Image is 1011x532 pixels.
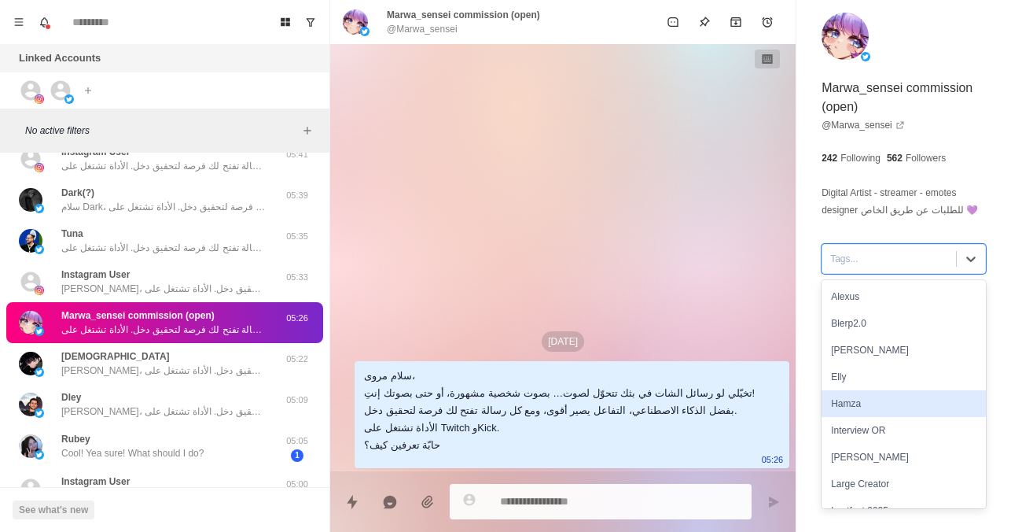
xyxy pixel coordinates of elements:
[412,486,443,518] button: Add media
[19,188,42,212] img: picture
[35,245,44,254] img: picture
[273,9,298,35] button: Board View
[61,145,130,159] p: Instagram User
[822,79,986,116] p: Marwa_sensei commission (open)
[61,475,130,489] p: Instagram User
[298,121,317,140] button: Add filters
[278,148,317,161] p: 05:41
[822,497,986,524] div: Lootfest 2025
[840,151,880,165] p: Following
[19,229,42,253] img: picture
[19,434,42,458] img: picture
[61,268,130,282] p: Instagram User
[364,368,755,454] div: سلام مروى، تخيّلي لو رسائل الشات في بثك تتحوّل لصوت… بصوت شخصية مشهورة، أو حتى بصوتك إنتِ! بفضل ا...
[13,501,94,519] button: See what's new
[542,331,584,352] p: [DATE]
[61,159,266,173] p: سلام أمين، تخيل لو رسائل الشات في بثك تتحول لصوت… بصوت شخصية مشهورة، أو حتى بصوتك! بفضل الذكاء ال...
[19,352,42,375] img: picture
[25,124,298,138] p: No active filters
[61,323,266,337] p: سلام مروى، تخيّلي لو رسائل الشات في بثك تتحوّل لصوت… بصوت شخصية مشهورة، أو حتى بصوتك إنتِ! بفضل ا...
[19,50,101,66] p: Linked Accounts
[61,282,266,296] p: [PERSON_NAME]، تخيّلي لو رسائل الشات في بثك تتحوّل لصوت… بصوت شخصية مشهورة، أو حتى بصوتك إنتِ! بف...
[35,163,44,172] img: picture
[19,393,42,416] img: picture
[79,81,97,100] button: Add account
[822,151,837,165] p: 242
[6,9,31,35] button: Menu
[822,184,986,219] p: Digital Artist - streamer - emotes designer للطلبات عن طريق الخاص 💜
[35,94,44,104] img: picture
[861,52,870,61] img: picture
[278,312,317,325] p: 05:26
[35,450,44,460] img: picture
[19,311,42,334] img: picture
[360,27,369,36] img: picture
[61,349,170,364] p: [DEMOGRAPHIC_DATA]
[278,189,317,202] p: 05:39
[822,364,986,390] div: Elly
[35,204,44,213] img: picture
[35,327,44,336] img: picture
[906,151,946,165] p: Followers
[61,364,266,378] p: [PERSON_NAME]، تخيّلي لو رسائل الشات في بثك تتحوّل لصوت… بصوت شخصية مشهورة، أو حتى بصوتك إنتِ! بف...
[278,230,317,243] p: 05:35
[887,151,903,165] p: 562
[61,227,83,241] p: Tuna
[35,368,44,377] img: picture
[278,353,317,366] p: 05:22
[278,271,317,284] p: 05:33
[752,6,783,38] button: Add reminder
[822,283,986,310] div: Alexus
[336,486,368,518] button: Quick replies
[278,434,317,448] p: 05:05
[822,390,986,417] div: Hamza
[657,6,689,38] button: Mark as unread
[720,6,752,38] button: Archive
[278,393,317,407] p: 05:09
[822,13,869,60] img: picture
[35,286,44,295] img: picture
[61,186,94,200] p: Dark(?)
[822,118,905,132] a: @Marwa_sensei
[822,310,986,337] div: Blerp2.0
[31,9,57,35] button: Notifications
[822,471,986,497] div: Large Creator
[689,6,720,38] button: Pin
[822,444,986,471] div: [PERSON_NAME]
[61,200,266,214] p: سلام Dark، تخيل لو رسائل الشات في بثك تتحول لصوت… بصوت شخصية مشهورة، أو حتى بصوتك! بفضل الذكاء ال...
[64,94,74,104] img: picture
[387,8,540,22] p: Marwa_sensei commission (open)
[61,241,266,255] p: سلام أيمن، تخيل لو رسائل الشات في بثك تتحول لصوت… بصوت شخصية مشهورة، أو حتى بصوتك! بفضل الذكاء ال...
[298,9,323,35] button: Show unread conversations
[61,432,90,446] p: Rubey
[822,417,986,444] div: Interview OR
[61,390,81,405] p: Dley
[343,9,368,35] img: picture
[762,451,784,468] p: 05:26
[291,449,303,462] span: 1
[278,478,317,491] p: 05:00
[822,337,986,364] div: [PERSON_NAME]
[387,22,458,36] p: @Marwa_sensei
[758,486,789,518] button: Send message
[61,446,204,460] p: Cool! Yea sure! What should I do?
[61,405,266,419] p: [PERSON_NAME]، تخيل لو رسائل الشات في بثك تتحول لصوت… بصوت شخصية مشهورة، أو حتى بصوتك! بفضل الذكا...
[61,308,215,323] p: Marwa_sensei commission (open)
[35,408,44,418] img: picture
[374,486,406,518] button: Reply with AI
